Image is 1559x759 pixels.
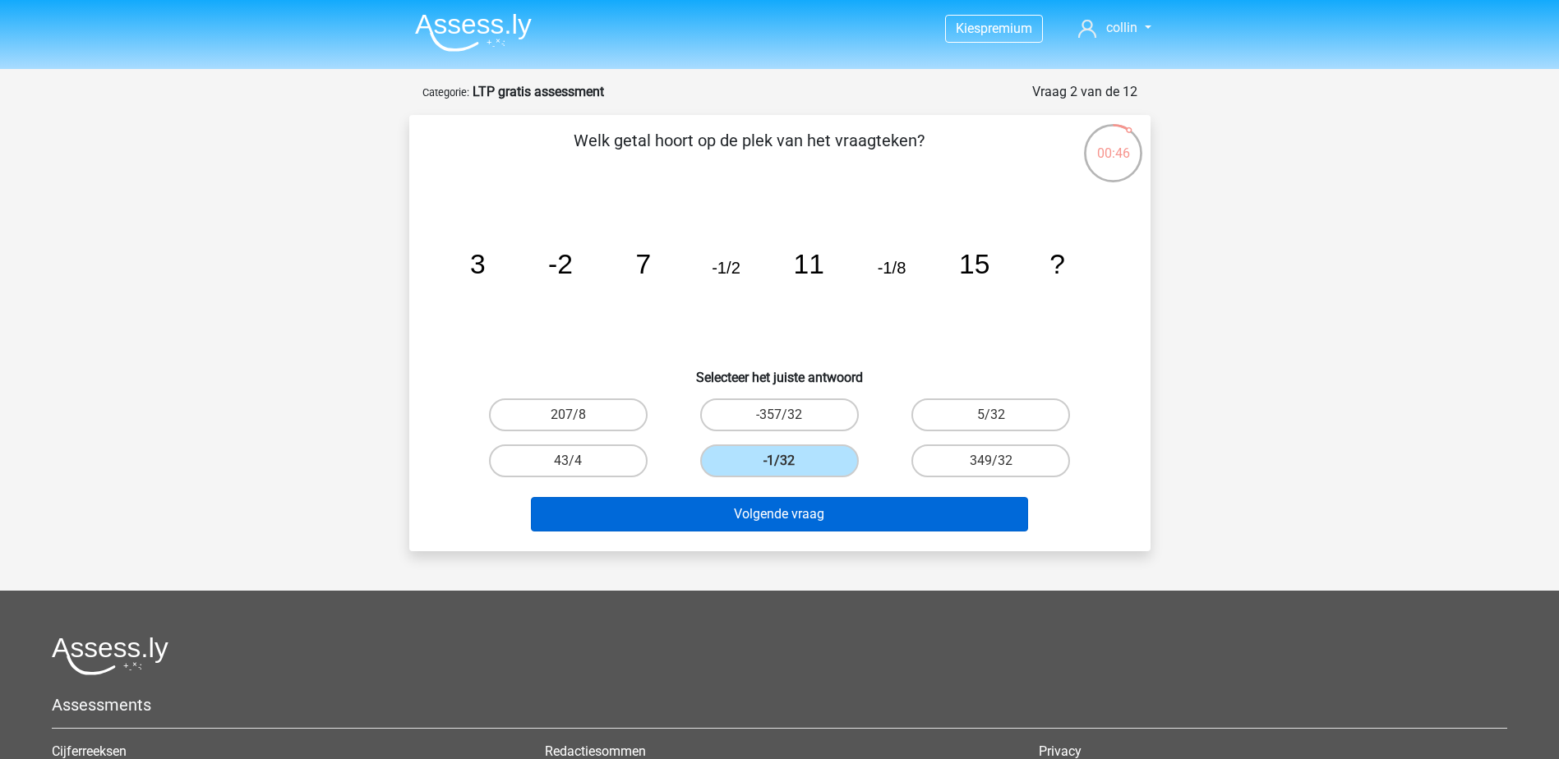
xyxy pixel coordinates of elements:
[436,356,1124,385] h6: Selecteer het juiste antwoord
[956,21,980,36] span: Kies
[1106,20,1137,35] span: collin
[959,249,989,279] tspan: 15
[436,128,1063,177] p: Welk getal hoort op de plek van het vraagteken?
[700,444,859,477] label: -1/32
[52,743,127,759] a: Cijferreeksen
[911,398,1070,431] label: 5/32
[700,398,859,431] label: -357/32
[531,497,1028,531] button: Volgende vraag
[548,249,573,279] tspan: -2
[911,444,1070,477] label: 349/32
[1032,82,1137,102] div: Vraag 2 van de 12
[635,249,651,279] tspan: 7
[545,743,646,759] a: Redactiesommen
[980,21,1032,36] span: premium
[1082,122,1144,163] div: 00:46
[712,259,740,277] tspan: -1/2
[473,84,604,99] strong: LTP gratis assessment
[469,249,485,279] tspan: 3
[52,695,1507,715] h5: Assessments
[1039,743,1082,759] a: Privacy
[489,398,648,431] label: 207/8
[422,86,469,99] small: Categorie:
[1072,18,1157,38] a: collin
[1049,249,1065,279] tspan: ?
[793,249,823,279] tspan: 11
[52,637,168,675] img: Assessly logo
[946,17,1042,39] a: Kiespremium
[877,259,906,277] tspan: -1/8
[415,13,532,52] img: Assessly
[489,444,648,477] label: 43/4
